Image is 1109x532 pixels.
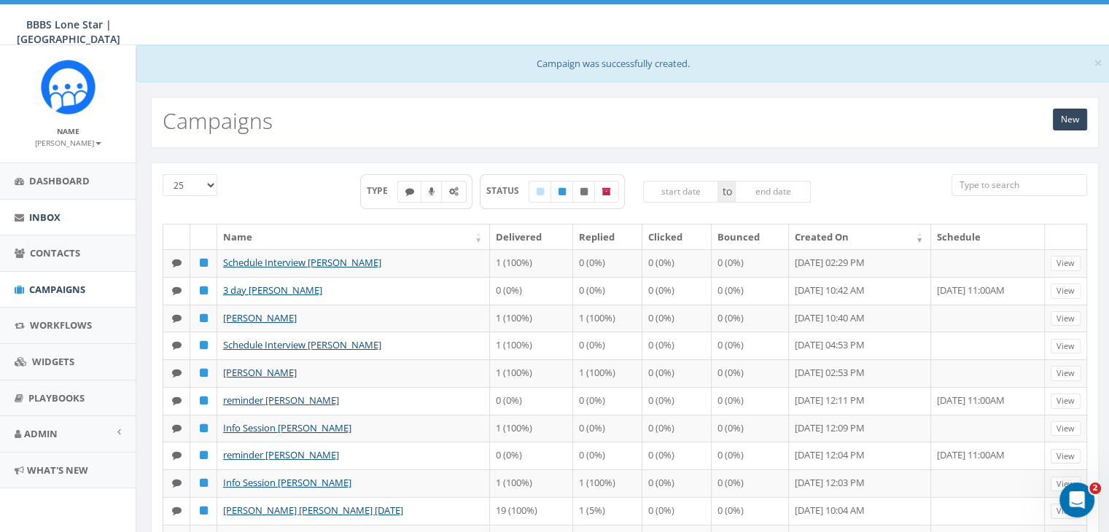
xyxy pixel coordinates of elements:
[223,476,351,489] a: Info Session [PERSON_NAME]
[486,184,529,197] span: STATUS
[1089,482,1101,494] span: 2
[223,311,297,324] a: [PERSON_NAME]
[1051,504,1081,519] a: View
[789,224,931,250] th: Created On: activate to sort column ascending
[367,184,398,197] span: TYPE
[421,181,443,203] label: Ringless Voice Mail
[490,359,572,387] td: 1 (100%)
[712,442,789,469] td: 0 (0%)
[789,277,931,305] td: [DATE] 10:42 AM
[712,359,789,387] td: 0 (0%)
[200,340,208,350] i: Published
[172,506,182,515] i: Text SMS
[172,478,182,488] i: Text SMS
[490,224,572,250] th: Delivered
[931,387,1045,415] td: [DATE] 11:00AM
[217,224,490,250] th: Name: activate to sort column ascending
[1059,482,1094,517] iframe: Intercom live chat
[200,286,208,295] i: Published
[712,224,789,250] th: Bounced
[642,224,712,250] th: Clicked
[490,387,572,415] td: 0 (0%)
[789,359,931,387] td: [DATE] 02:53 PM
[1051,366,1081,381] a: View
[1094,55,1102,71] button: Close
[1051,339,1081,354] a: View
[573,249,642,277] td: 0 (0%)
[172,450,182,460] i: Text SMS
[17,17,120,46] span: BBBS Lone Star | [GEOGRAPHIC_DATA]
[490,469,572,497] td: 1 (100%)
[789,387,931,415] td: [DATE] 12:11 PM
[30,318,92,332] span: Workflows
[35,138,101,148] small: [PERSON_NAME]
[1051,421,1081,437] a: View
[223,448,339,461] a: reminder [PERSON_NAME]
[490,415,572,442] td: 1 (100%)
[200,368,208,378] i: Published
[712,415,789,442] td: 0 (0%)
[712,387,789,415] td: 0 (0%)
[789,415,931,442] td: [DATE] 12:09 PM
[429,187,435,196] i: Ringless Voice Mail
[490,497,572,525] td: 19 (100%)
[573,387,642,415] td: 0 (0%)
[789,497,931,525] td: [DATE] 10:04 AM
[223,283,322,297] a: 3 day [PERSON_NAME]
[1051,449,1081,464] a: View
[29,211,61,224] span: Inbox
[172,340,182,350] i: Text SMS
[57,126,79,136] small: Name
[490,442,572,469] td: 0 (0%)
[1051,283,1081,299] a: View
[789,332,931,359] td: [DATE] 04:53 PM
[559,187,566,196] i: Published
[200,450,208,460] i: Published
[200,423,208,433] i: Published
[223,394,339,407] a: reminder [PERSON_NAME]
[490,249,572,277] td: 1 (100%)
[642,497,712,525] td: 0 (0%)
[642,305,712,332] td: 0 (0%)
[642,277,712,305] td: 0 (0%)
[200,478,208,488] i: Published
[573,359,642,387] td: 1 (100%)
[200,313,208,323] i: Published
[642,359,712,387] td: 0 (0%)
[573,332,642,359] td: 0 (0%)
[594,181,619,203] label: Archived
[735,181,811,203] input: end date
[449,187,459,196] i: Automated Message
[490,305,572,332] td: 1 (100%)
[931,442,1045,469] td: [DATE] 11:00AM
[537,187,544,196] i: Draft
[163,109,273,133] h2: Campaigns
[172,396,182,405] i: Text SMS
[789,249,931,277] td: [DATE] 02:29 PM
[172,286,182,295] i: Text SMS
[642,249,712,277] td: 0 (0%)
[573,305,642,332] td: 1 (100%)
[172,368,182,378] i: Text SMS
[789,469,931,497] td: [DATE] 12:03 PM
[223,256,381,269] a: Schedule Interview [PERSON_NAME]
[200,396,208,405] i: Published
[1051,394,1081,409] a: View
[405,187,414,196] i: Text SMS
[1051,477,1081,492] a: View
[28,391,85,404] span: Playbooks
[573,224,642,250] th: Replied
[643,181,719,203] input: start date
[642,387,712,415] td: 0 (0%)
[573,277,642,305] td: 0 (0%)
[712,469,789,497] td: 0 (0%)
[712,497,789,525] td: 0 (0%)
[572,181,596,203] label: Unpublished
[35,136,101,149] a: [PERSON_NAME]
[789,442,931,469] td: [DATE] 12:04 PM
[718,181,735,203] span: to
[580,187,588,196] i: Unpublished
[172,423,182,433] i: Text SMS
[712,332,789,359] td: 0 (0%)
[30,246,80,259] span: Contacts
